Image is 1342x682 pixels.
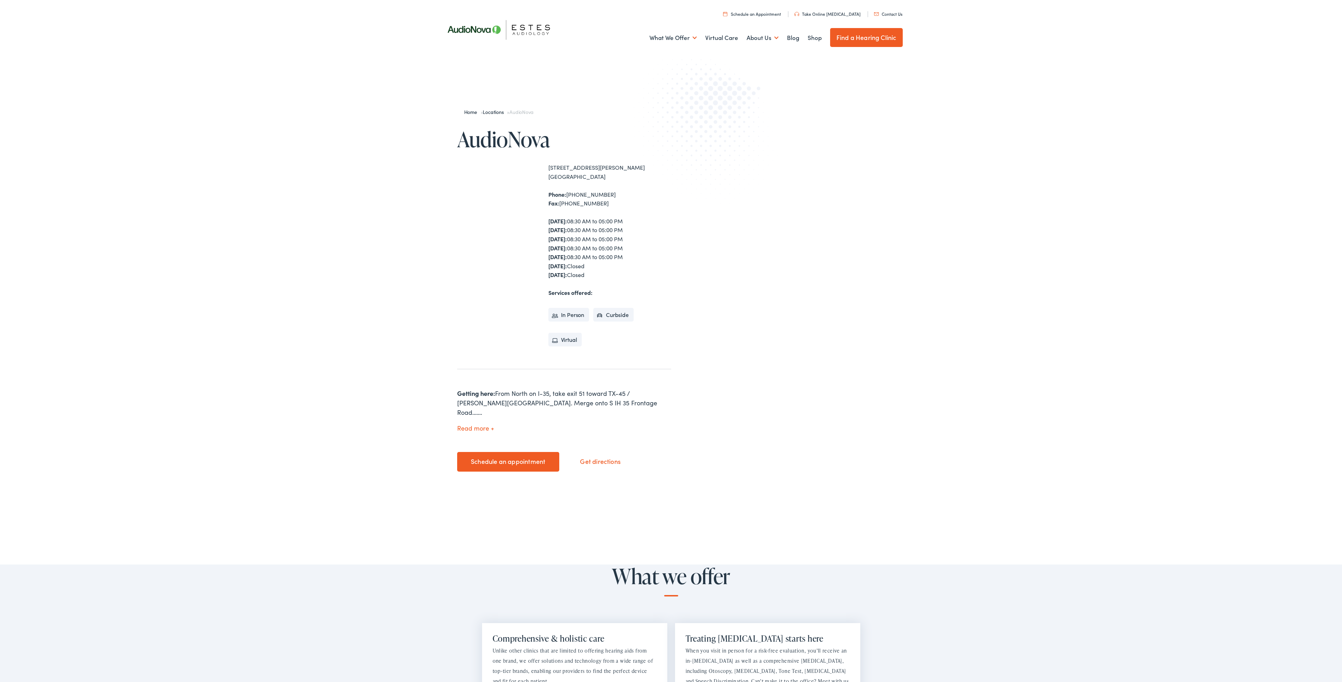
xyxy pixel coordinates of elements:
[483,108,507,115] a: Locations
[548,217,671,279] div: 08:30 AM to 05:00 PM 08:30 AM to 05:00 PM 08:30 AM to 05:00 PM 08:30 AM to 05:00 PM 08:30 AM to 0...
[509,108,533,115] span: AudioNova
[830,28,903,47] a: Find a Hearing Clinic
[548,199,559,207] strong: Fax:
[548,262,567,270] strong: [DATE]:
[548,333,582,347] li: Virtual
[457,389,495,398] strong: Getting here:
[705,25,738,51] a: Virtual Care
[464,108,481,115] a: Home
[478,565,864,596] h2: What we offer
[548,235,567,243] strong: [DATE]:
[493,634,657,644] h2: Comprehensive & holistic care
[457,425,494,432] button: Read more
[548,244,567,252] strong: [DATE]:
[794,11,861,17] a: Take Online [MEDICAL_DATA]
[874,11,902,17] a: Contact Us
[548,226,567,234] strong: [DATE]:
[808,25,822,51] a: Shop
[566,453,635,471] a: Get directions
[548,271,567,278] strong: [DATE]:
[548,163,671,181] div: [STREET_ADDRESS][PERSON_NAME] [GEOGRAPHIC_DATA]
[723,11,781,17] a: Schedule an Appointment
[593,308,634,322] li: Curbside
[464,108,534,115] span: » »
[548,217,567,225] strong: [DATE]:
[874,12,879,16] img: utility icon
[548,308,589,322] li: In Person
[548,253,567,261] strong: [DATE]:
[457,128,671,151] h1: AudioNova
[548,190,566,198] strong: Phone:
[548,190,671,208] div: [PHONE_NUMBER] [PHONE_NUMBER]
[794,12,799,16] img: utility icon
[649,25,697,51] a: What We Offer
[457,389,671,417] div: From North on I-35, take exit 51 toward TX-45 / [PERSON_NAME][GEOGRAPHIC_DATA]. Merge onto S IH 3...
[787,25,799,51] a: Blog
[686,634,850,644] h2: Treating [MEDICAL_DATA] starts here
[723,12,727,16] img: utility icon
[747,25,779,51] a: About Us
[457,452,559,472] a: Schedule an appointment
[548,289,593,296] strong: Services offered:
